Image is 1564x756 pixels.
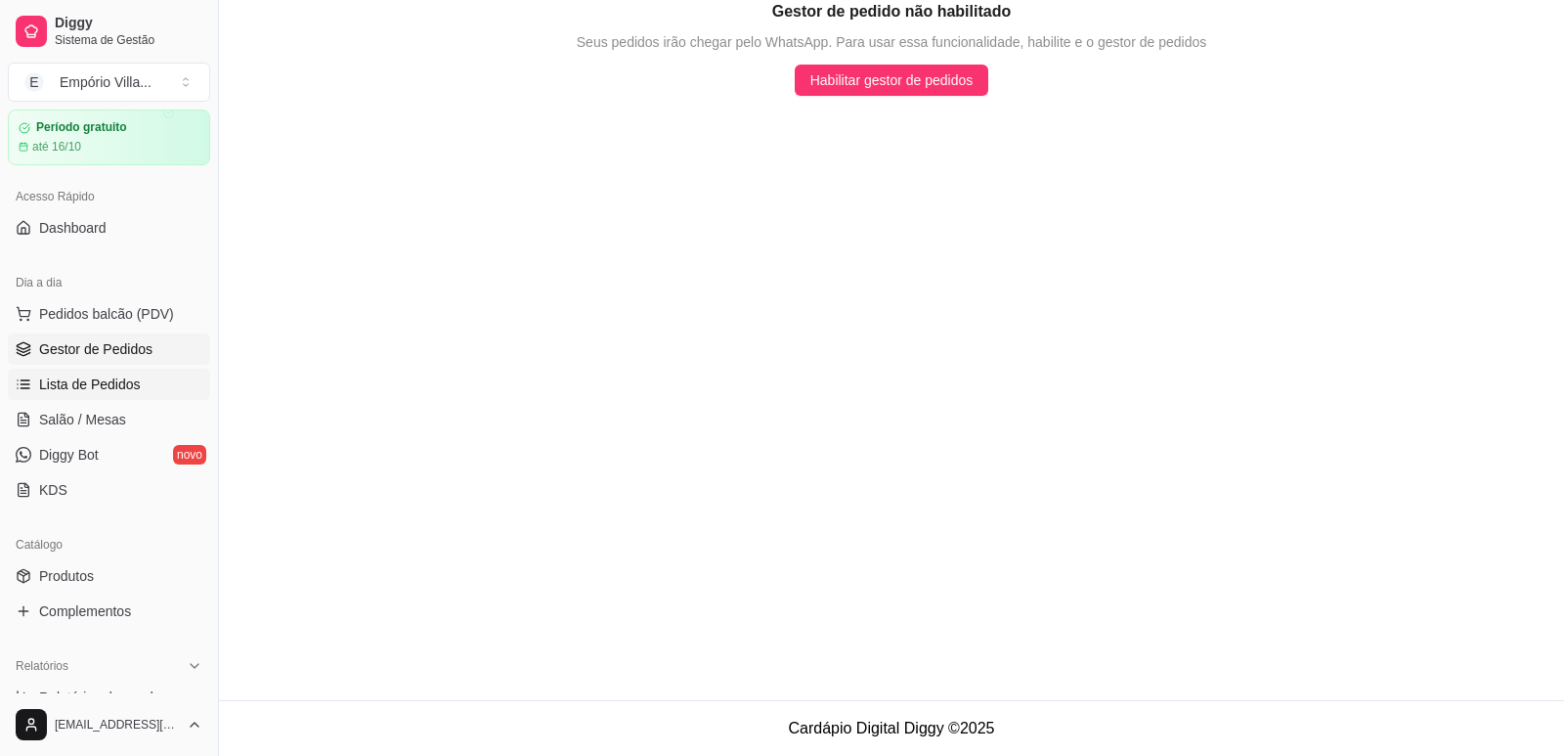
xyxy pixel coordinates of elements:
[8,529,210,560] div: Catálogo
[8,181,210,212] div: Acesso Rápido
[16,658,68,674] span: Relatórios
[55,717,179,733] span: [EMAIL_ADDRESS][DOMAIN_NAME]
[8,63,210,102] button: Select a team
[24,72,44,92] span: E
[8,298,210,330] button: Pedidos balcão (PDV)
[55,15,202,32] span: Diggy
[39,445,99,465] span: Diggy Bot
[8,110,210,165] a: Período gratuitoaté 16/10
[32,139,81,155] article: até 16/10
[810,69,974,91] span: Habilitar gestor de pedidos
[8,439,210,470] a: Diggy Botnovo
[219,700,1564,756] footer: Cardápio Digital Diggy © 2025
[39,410,126,429] span: Salão / Mesas
[36,120,127,135] article: Período gratuito
[39,566,94,586] span: Produtos
[8,560,210,592] a: Produtos
[795,65,989,96] button: Habilitar gestor de pedidos
[8,369,210,400] a: Lista de Pedidos
[39,218,107,238] span: Dashboard
[8,404,210,435] a: Salão / Mesas
[8,474,210,506] a: KDS
[8,334,210,365] a: Gestor de Pedidos
[39,601,131,621] span: Complementos
[39,375,141,394] span: Lista de Pedidos
[8,701,210,748] button: [EMAIL_ADDRESS][DOMAIN_NAME]
[55,32,202,48] span: Sistema de Gestão
[39,688,168,707] span: Relatórios de vendas
[577,31,1206,53] span: Seus pedidos irão chegar pelo WhatsApp. Para usar essa funcionalidade, habilite e o gestor de ped...
[8,596,210,627] a: Complementos
[39,339,152,359] span: Gestor de Pedidos
[60,72,152,92] div: Empório Villa ...
[39,304,174,324] span: Pedidos balcão (PDV)
[8,8,210,55] a: DiggySistema de Gestão
[8,267,210,298] div: Dia a dia
[8,682,210,713] a: Relatórios de vendas
[39,480,67,500] span: KDS
[8,212,210,244] a: Dashboard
